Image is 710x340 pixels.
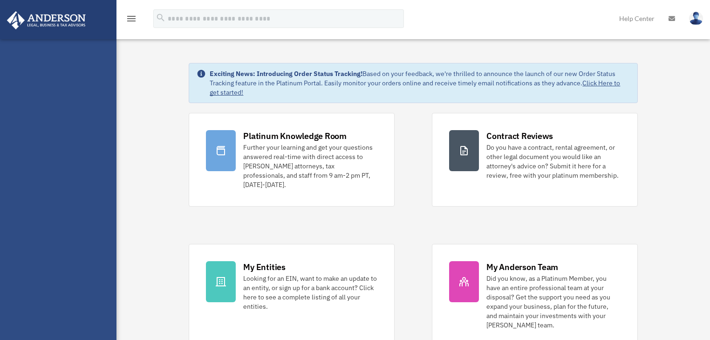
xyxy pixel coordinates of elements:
[486,261,558,273] div: My Anderson Team
[126,16,137,24] a: menu
[126,13,137,24] i: menu
[243,261,285,273] div: My Entities
[486,143,621,180] div: Do you have a contract, rental agreement, or other legal document you would like an attorney's ad...
[156,13,166,23] i: search
[432,113,638,207] a: Contract Reviews Do you have a contract, rental agreement, or other legal document you would like...
[243,274,377,311] div: Looking for an EIN, want to make an update to an entity, or sign up for a bank account? Click her...
[189,113,395,207] a: Platinum Knowledge Room Further your learning and get your questions answered real-time with dire...
[486,130,553,142] div: Contract Reviews
[243,130,347,142] div: Platinum Knowledge Room
[210,69,629,97] div: Based on your feedback, we're thrilled to announce the launch of our new Order Status Tracking fe...
[210,79,620,97] a: Click Here to get started!
[243,143,377,189] div: Further your learning and get your questions answered real-time with direct access to [PERSON_NAM...
[689,12,703,25] img: User Pic
[210,69,362,78] strong: Exciting News: Introducing Order Status Tracking!
[4,11,89,29] img: Anderson Advisors Platinum Portal
[486,274,621,330] div: Did you know, as a Platinum Member, you have an entire professional team at your disposal? Get th...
